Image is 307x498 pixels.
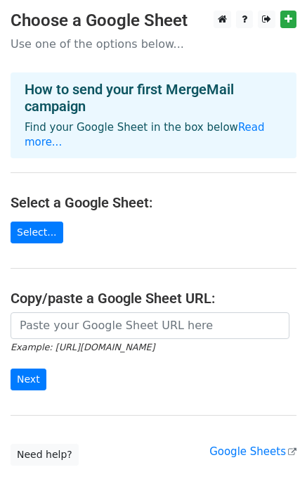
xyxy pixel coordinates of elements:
[209,445,296,458] a: Google Sheets
[11,11,296,31] h3: Choose a Google Sheet
[11,369,46,390] input: Next
[11,312,289,339] input: Paste your Google Sheet URL here
[11,222,63,243] a: Select...
[25,121,265,148] a: Read more...
[11,290,296,307] h4: Copy/paste a Google Sheet URL:
[11,444,79,466] a: Need help?
[25,120,282,150] p: Find your Google Sheet in the box below
[11,37,296,51] p: Use one of the options below...
[25,81,282,115] h4: How to send your first MergeMail campaign
[11,194,296,211] h4: Select a Google Sheet:
[11,342,155,352] small: Example: [URL][DOMAIN_NAME]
